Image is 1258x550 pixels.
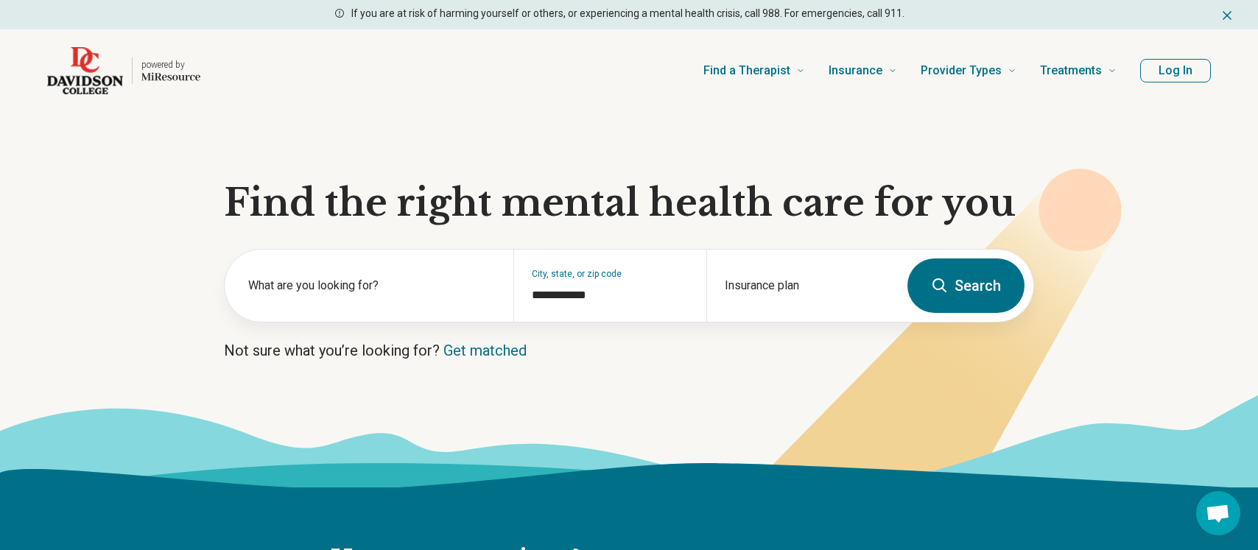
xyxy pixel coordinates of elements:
button: Search [907,258,1025,313]
a: Open chat [1196,491,1240,535]
p: powered by [141,59,200,71]
label: What are you looking for? [248,277,496,295]
p: If you are at risk of harming yourself or others, or experiencing a mental health crisis, call 98... [351,6,904,21]
a: Insurance [829,41,897,100]
button: Log In [1140,59,1211,82]
a: Home page [47,47,200,94]
a: Find a Therapist [703,41,805,100]
a: Treatments [1040,41,1117,100]
span: Provider Types [921,60,1002,81]
a: Provider Types [921,41,1016,100]
span: Find a Therapist [703,60,790,81]
span: Treatments [1040,60,1102,81]
h1: Find the right mental health care for you [224,181,1034,225]
button: Dismiss [1220,6,1234,24]
p: Not sure what you’re looking for? [224,340,1034,361]
span: Insurance [829,60,882,81]
a: Get matched [443,342,527,359]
